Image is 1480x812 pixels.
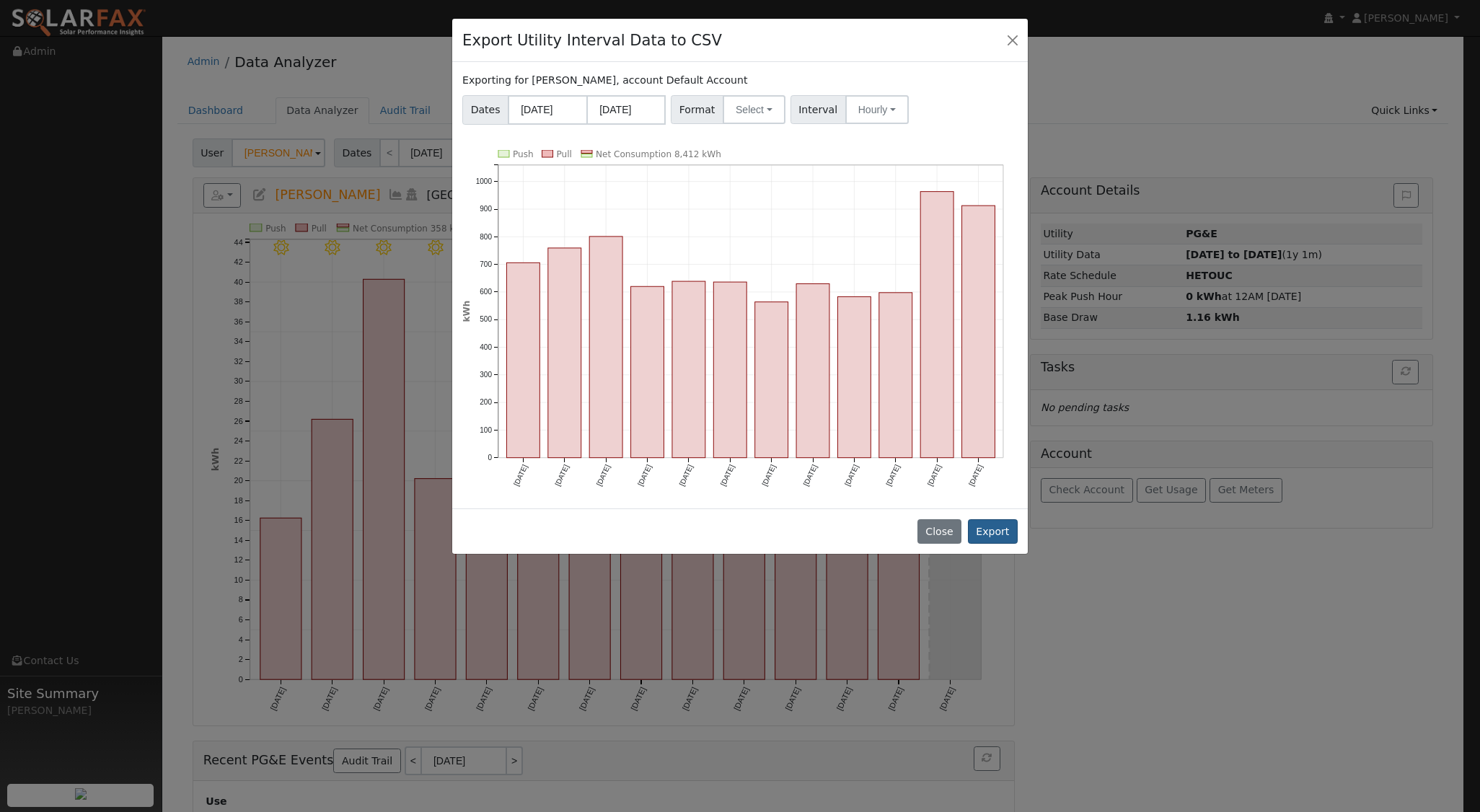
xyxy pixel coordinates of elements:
[476,177,493,185] text: 1000
[837,296,871,457] rect: onclick=""
[755,301,788,457] rect: onclick=""
[926,463,943,487] text: [DATE]
[631,286,664,457] rect: onclick=""
[1003,30,1023,50] button: Close
[480,425,492,433] text: 100
[790,95,846,124] span: Interval
[884,463,901,487] text: [DATE]
[596,149,721,159] text: Net Consumption 8,412 kWh
[802,463,819,487] text: [DATE]
[589,237,622,458] rect: onclick=""
[845,95,909,124] button: Hourly
[672,281,705,458] rect: onclick=""
[920,191,953,457] rect: onclick=""
[462,301,472,322] text: kWh
[796,283,829,457] rect: onclick=""
[678,463,695,487] text: [DATE]
[488,454,492,462] text: 0
[760,463,777,487] text: [DATE]
[917,519,961,544] button: Close
[480,398,492,406] text: 200
[480,315,492,323] text: 500
[554,463,571,487] text: [DATE]
[462,95,508,125] span: Dates
[548,248,581,458] rect: onclick=""
[507,262,540,457] rect: onclick=""
[713,282,746,458] rect: onclick=""
[480,371,492,379] text: 300
[480,288,492,296] text: 600
[480,205,492,213] text: 900
[968,519,1018,544] button: Export
[462,29,722,52] h4: Export Utility Interval Data to CSV
[636,463,653,487] text: [DATE]
[671,95,723,124] span: Format
[719,463,736,487] text: [DATE]
[967,463,984,487] text: [DATE]
[962,206,995,457] rect: onclick=""
[513,149,534,159] text: Push
[595,463,612,487] text: [DATE]
[462,73,747,88] label: Exporting for [PERSON_NAME], account Default Account
[512,463,529,487] text: [DATE]
[480,232,492,240] text: 800
[879,293,912,458] rect: onclick=""
[557,149,572,159] text: Pull
[480,260,492,268] text: 700
[480,343,492,350] text: 400
[723,95,785,124] button: Select
[843,463,860,487] text: [DATE]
